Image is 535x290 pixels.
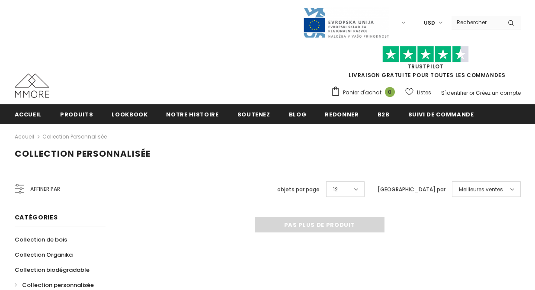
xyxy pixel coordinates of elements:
a: Suivi de commande [408,104,474,124]
span: 0 [385,87,395,97]
a: Accueil [15,132,34,142]
label: [GEOGRAPHIC_DATA] par [378,185,445,194]
img: Faites confiance aux étoiles pilotes [382,46,469,63]
span: Collection biodégradable [15,266,90,274]
a: Blog [289,104,307,124]
span: Notre histoire [166,110,218,119]
span: Redonner [325,110,359,119]
label: objets par page [277,185,320,194]
span: USD [424,19,435,27]
a: soutenez [237,104,270,124]
span: Collection personnalisée [15,148,151,160]
a: S'identifier [441,89,468,97]
span: Lookbook [112,110,147,119]
span: B2B [378,110,390,119]
a: Collection Organika [15,247,73,262]
span: Suivi de commande [408,110,474,119]
span: 12 [333,185,338,194]
a: TrustPilot [408,63,444,70]
span: or [469,89,474,97]
span: Blog [289,110,307,119]
a: Redonner [325,104,359,124]
span: LIVRAISON GRATUITE POUR TOUTES LES COMMANDES [331,50,521,79]
a: Produits [60,104,93,124]
span: Collection personnalisée [22,281,94,289]
a: Collection de bois [15,232,67,247]
span: Collection Organika [15,251,73,259]
a: Javni Razpis [303,19,389,26]
span: Catégories [15,213,58,222]
span: soutenez [237,110,270,119]
a: Collection biodégradable [15,262,90,277]
span: Listes [417,88,431,97]
span: Produits [60,110,93,119]
span: Affiner par [30,184,60,194]
span: Meilleures ventes [459,185,503,194]
img: Javni Razpis [303,7,389,39]
a: Panier d'achat 0 [331,86,399,99]
a: Listes [405,85,431,100]
span: Accueil [15,110,42,119]
span: Collection de bois [15,235,67,244]
span: Panier d'achat [343,88,381,97]
input: Search Site [452,16,501,29]
a: Accueil [15,104,42,124]
a: Collection personnalisée [42,133,107,140]
a: B2B [378,104,390,124]
a: Créez un compte [476,89,521,97]
a: Notre histoire [166,104,218,124]
a: Lookbook [112,104,147,124]
img: Cas MMORE [15,74,49,98]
